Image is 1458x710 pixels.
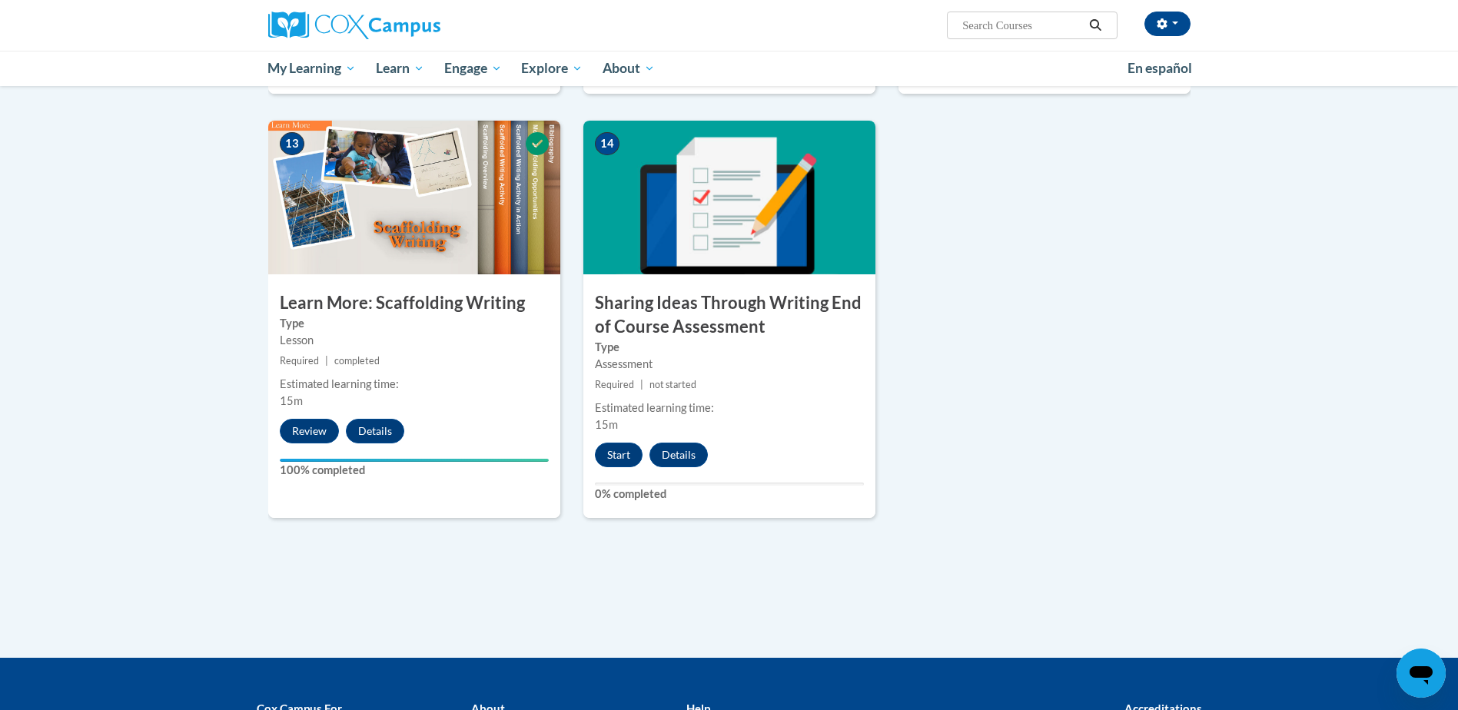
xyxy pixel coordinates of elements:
label: 100% completed [280,462,549,479]
label: Type [595,339,864,356]
a: About [593,51,665,86]
span: 14 [595,132,619,155]
span: not started [649,379,696,390]
h3: Sharing Ideas Through Writing End of Course Assessment [583,291,875,339]
span: 13 [280,132,304,155]
iframe: Button to launch messaging window [1397,649,1446,698]
input: Search Courses [961,16,1084,35]
a: En español [1118,52,1202,85]
a: Cox Campus [268,12,560,39]
span: My Learning [267,59,356,78]
button: Start [595,443,643,467]
div: Assessment [595,356,864,373]
span: En español [1128,60,1192,76]
button: Account Settings [1144,12,1191,36]
div: Estimated learning time: [595,400,864,416]
span: Learn [376,59,424,78]
span: About [603,59,655,78]
img: Course Image [583,121,875,274]
div: Estimated learning time: [280,376,549,393]
button: Review [280,419,339,443]
div: Your progress [280,459,549,462]
img: Cox Campus [268,12,440,39]
a: Engage [434,51,512,86]
label: 0% completed [595,486,864,503]
div: Lesson [280,332,549,349]
button: Details [649,443,708,467]
span: Engage [444,59,502,78]
span: 15m [595,418,618,431]
div: Main menu [245,51,1214,86]
button: Search [1084,16,1107,35]
span: Required [595,379,634,390]
span: | [640,379,643,390]
a: Explore [511,51,593,86]
span: | [325,355,328,367]
h3: Learn More: Scaffolding Writing [268,291,560,315]
span: Explore [521,59,583,78]
label: Type [280,315,549,332]
span: Required [280,355,319,367]
span: 15m [280,394,303,407]
img: Course Image [268,121,560,274]
span: completed [334,355,380,367]
a: My Learning [258,51,367,86]
button: Details [346,419,404,443]
a: Learn [366,51,434,86]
